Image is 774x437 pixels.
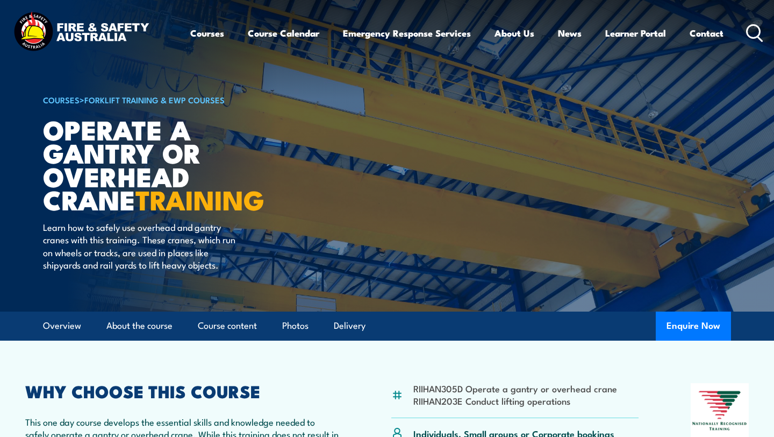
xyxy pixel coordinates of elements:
a: Course content [198,312,257,340]
a: About the course [106,312,173,340]
h1: Operate a Gantry or Overhead Crane [43,117,309,210]
a: News [558,19,582,47]
li: RIIHAN305D Operate a gantry or overhead crane [413,382,617,394]
a: Photos [282,312,309,340]
strong: TRAINING [135,178,264,220]
p: Learn how to safely use overhead and gantry cranes with this training. These cranes, which run on... [43,221,239,271]
a: Emergency Response Services [343,19,471,47]
li: RIIHAN203E Conduct lifting operations [413,394,617,407]
a: COURSES [43,94,80,105]
h6: > [43,93,309,106]
a: Forklift Training & EWP Courses [84,94,225,105]
a: About Us [494,19,534,47]
a: Contact [690,19,723,47]
a: Learner Portal [605,19,666,47]
button: Enquire Now [656,312,731,341]
h2: WHY CHOOSE THIS COURSE [25,383,339,398]
a: Course Calendar [248,19,319,47]
a: Overview [43,312,81,340]
a: Courses [190,19,224,47]
a: Delivery [334,312,365,340]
